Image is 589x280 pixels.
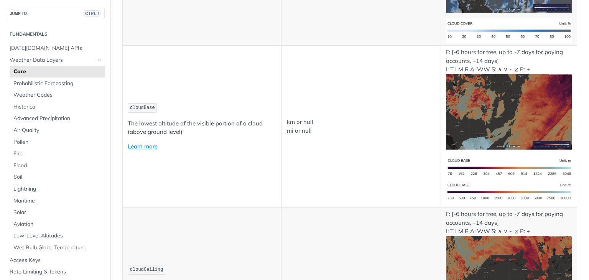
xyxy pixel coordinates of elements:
span: Expand image [446,107,572,115]
span: Weather Codes [13,91,103,99]
img: cloud-base-us [446,180,572,205]
a: Air Quality [10,125,105,136]
a: Core [10,66,105,77]
a: Maritime [10,195,105,207]
a: Wet Bulb Globe Temperature [10,242,105,254]
a: Historical [10,101,105,113]
span: Solar [13,209,103,216]
a: Weather Codes [10,89,105,101]
span: Access Keys [10,257,103,264]
p: km or null mi or null [287,118,436,135]
span: Core [13,68,103,76]
button: Hide subpages for Weather Data Layers [97,57,103,63]
span: Advanced Precipitation [13,115,103,122]
a: [DATE][DOMAIN_NAME] APIs [6,43,105,54]
span: Flood [13,162,103,170]
span: Pollen [13,138,103,146]
span: Wet Bulb Globe Temperature [13,244,103,252]
a: Soil [10,171,105,183]
p: F: [-6 hours for free, up to -7 days for paying accounts, +14 days] I: T I M R A: WW S: ∧ ∨ ~ ⧖ P: + [446,48,572,150]
span: Fire [13,150,103,158]
a: Aviation [10,219,105,230]
span: Lightning [13,185,103,193]
img: cloud-base [446,74,572,150]
a: Probabilistic Forecasting [10,78,105,89]
a: Solar [10,207,105,218]
p: The lowest altitude of the visible portion of a cloud (above ground level) [128,119,276,137]
a: Pollen [10,137,105,148]
span: Soil [13,173,103,181]
span: Expand image [446,163,572,171]
button: JUMP TOCTRL-/ [6,8,105,19]
span: Aviation [13,221,103,228]
a: Fire [10,148,105,160]
span: cloudCeiling [130,267,163,272]
a: Low-Level Altitudes [10,230,105,242]
a: Rate Limiting & Tokens [6,266,105,278]
a: Learn more [128,143,158,150]
span: Air Quality [13,127,103,134]
span: Historical [13,103,103,111]
span: cloudBase [130,105,155,110]
span: CTRL-/ [84,10,100,16]
span: Low-Level Altitudes [13,232,103,240]
span: Probabilistic Forecasting [13,80,103,87]
a: Weather Data LayersHide subpages for Weather Data Layers [6,54,105,66]
h2: Fundamentals [6,31,105,38]
a: Access Keys [6,255,105,266]
span: Rate Limiting & Tokens [10,268,103,276]
a: Advanced Precipitation [10,113,105,124]
span: Expand image [446,188,572,196]
a: Flood [10,160,105,171]
span: Weather Data Layers [10,56,95,64]
span: Expand image [446,269,572,277]
span: Expand image [446,26,572,34]
img: cloud-base-si [446,155,572,180]
span: Maritime [13,197,103,205]
a: Lightning [10,183,105,195]
img: cloud-cover [446,18,572,43]
span: [DATE][DOMAIN_NAME] APIs [10,44,103,52]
